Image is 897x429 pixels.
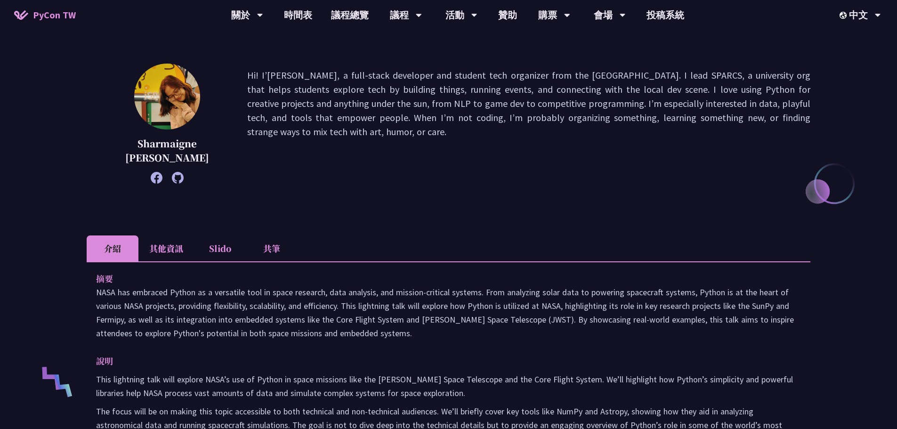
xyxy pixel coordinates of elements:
li: 介紹 [87,235,138,261]
li: 其他資訊 [138,235,194,261]
p: This lightning talk will explore NASA’s use of Python in space missions like the [PERSON_NAME] Sp... [96,372,801,400]
p: Sharmaigne [PERSON_NAME] [110,137,224,165]
img: Home icon of PyCon TW 2025 [14,10,28,20]
p: 摘要 [96,272,782,285]
span: PyCon TW [33,8,76,22]
img: Locale Icon [840,12,849,19]
a: PyCon TW [5,3,85,27]
p: 說明 [96,354,782,368]
li: Slido [194,235,246,261]
li: 共筆 [246,235,298,261]
p: Hi! I’[PERSON_NAME], a full-stack developer and student tech organizer from the [GEOGRAPHIC_DATA]... [247,68,810,179]
p: NASA has embraced Python as a versatile tool in space research, data analysis, and mission-critic... [96,285,801,340]
img: Sharmaigne Angelie Mabano [134,64,200,130]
